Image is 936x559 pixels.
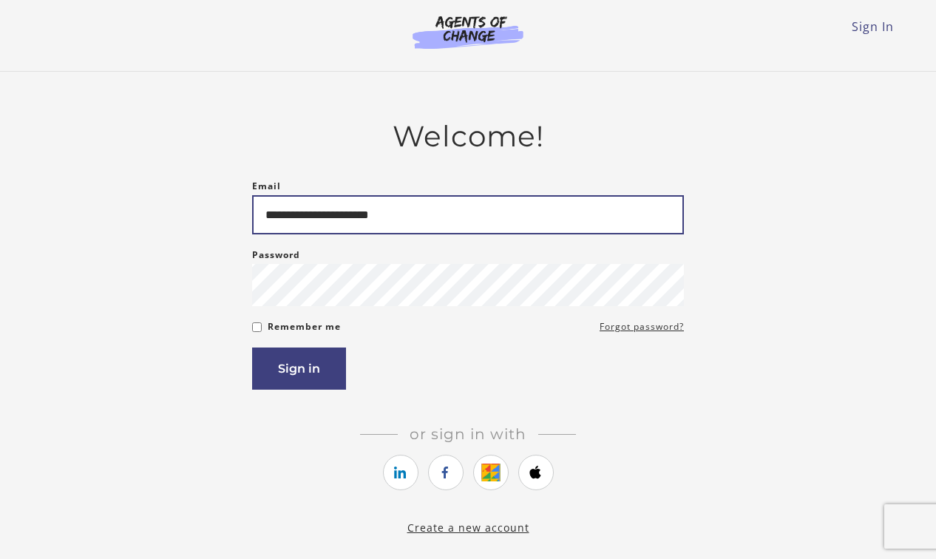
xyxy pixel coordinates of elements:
label: Password [252,246,300,264]
h2: Welcome! [252,119,684,154]
button: Sign in [252,348,346,390]
label: Remember me [268,318,341,336]
a: Sign In [852,18,894,35]
a: Create a new account [407,521,529,535]
a: https://courses.thinkific.com/users/auth/google?ss%5Breferral%5D=&ss%5Buser_return_to%5D=&ss%5Bvi... [473,455,509,490]
span: Or sign in with [398,425,538,443]
a: Forgot password? [600,318,684,336]
a: https://courses.thinkific.com/users/auth/apple?ss%5Breferral%5D=&ss%5Buser_return_to%5D=&ss%5Bvis... [518,455,554,490]
label: Email [252,177,281,195]
a: https://courses.thinkific.com/users/auth/facebook?ss%5Breferral%5D=&ss%5Buser_return_to%5D=&ss%5B... [428,455,464,490]
img: Agents of Change Logo [397,15,539,49]
a: https://courses.thinkific.com/users/auth/linkedin?ss%5Breferral%5D=&ss%5Buser_return_to%5D=&ss%5B... [383,455,418,490]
